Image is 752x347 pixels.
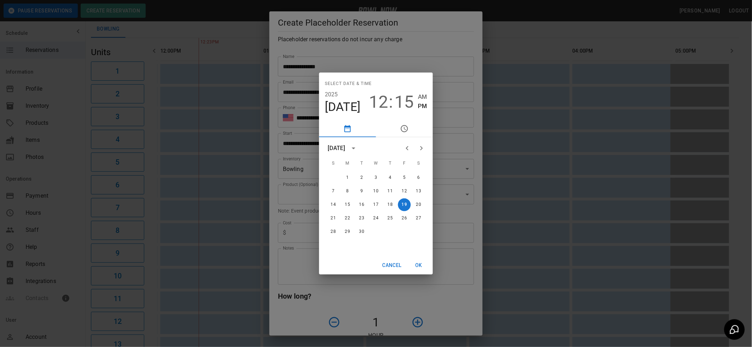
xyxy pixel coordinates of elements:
button: Cancel [380,259,404,272]
span: Thursday [384,156,397,171]
button: 20 [412,198,425,211]
button: 15 [395,92,414,112]
button: 22 [341,212,354,225]
button: calendar view is open, switch to year view [348,142,360,154]
button: [DATE] [325,100,361,114]
button: 21 [327,212,340,225]
button: 5 [398,171,411,184]
button: 9 [355,185,368,198]
button: 4 [384,171,397,184]
button: 29 [341,225,354,238]
span: Select date & time [325,78,372,90]
button: 25 [384,212,397,225]
span: Tuesday [355,156,368,171]
button: 26 [398,212,411,225]
button: 10 [370,185,382,198]
button: pick date [319,120,376,137]
button: 27 [412,212,425,225]
span: Saturday [412,156,425,171]
button: 17 [370,198,382,211]
button: 1 [341,171,354,184]
span: Wednesday [370,156,382,171]
button: 28 [327,225,340,238]
div: [DATE] [328,144,345,153]
button: 2 [355,171,368,184]
button: 12 [369,92,388,112]
button: 11 [384,185,397,198]
button: PM [418,101,427,111]
button: 8 [341,185,354,198]
button: 18 [384,198,397,211]
span: : [389,92,393,112]
button: 16 [355,198,368,211]
button: Next month [414,141,429,155]
button: 12 [398,185,411,198]
span: Sunday [327,156,340,171]
button: 7 [327,185,340,198]
span: Monday [341,156,354,171]
button: 3 [370,171,382,184]
button: OK [407,259,430,272]
button: 19 [398,198,411,211]
button: 13 [412,185,425,198]
button: 24 [370,212,382,225]
button: 30 [355,225,368,238]
button: Previous month [400,141,414,155]
span: Friday [398,156,411,171]
button: 14 [327,198,340,211]
button: AM [418,92,427,102]
button: pick time [376,120,433,137]
button: 2025 [325,90,338,100]
button: 23 [355,212,368,225]
button: 6 [412,171,425,184]
button: 15 [341,198,354,211]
